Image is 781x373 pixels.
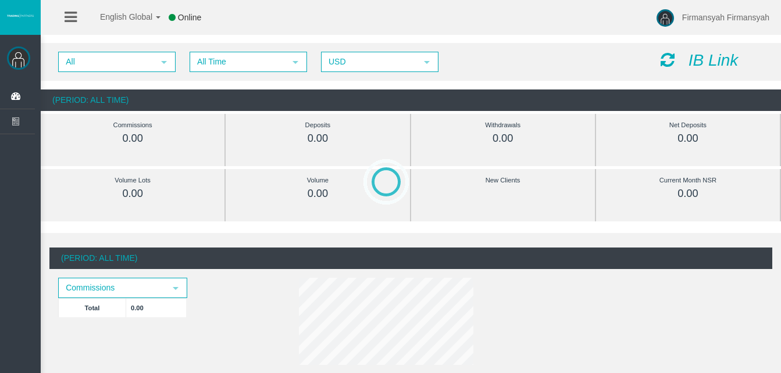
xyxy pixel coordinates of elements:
span: select [159,58,169,67]
div: Volume [252,174,383,187]
div: Deposits [252,119,383,132]
i: IB Link [689,51,739,69]
div: 0.00 [252,132,383,145]
img: user-image [657,9,674,27]
div: 0.00 [252,187,383,200]
div: Withdrawals [437,119,569,132]
div: 0.00 [622,132,754,145]
span: All [59,53,154,71]
span: Online [178,13,201,22]
span: select [422,58,431,67]
img: logo.svg [6,13,35,18]
span: Firmansyah Firmansyah [682,13,769,22]
span: select [171,284,180,293]
div: (Period: All Time) [49,248,772,269]
span: All Time [191,53,285,71]
div: Net Deposits [622,119,754,132]
span: English Global [85,12,152,21]
span: USD [322,53,416,71]
td: 0.00 [126,298,187,317]
div: Commissions [67,119,198,132]
div: (Period: All Time) [41,89,781,111]
span: select [291,58,300,67]
div: 0.00 [67,132,198,145]
div: 0.00 [437,132,569,145]
div: 0.00 [67,187,198,200]
span: Commissions [59,279,165,297]
div: Volume Lots [67,174,198,187]
td: Total [59,298,126,317]
i: Reload Dashboard [661,52,675,68]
